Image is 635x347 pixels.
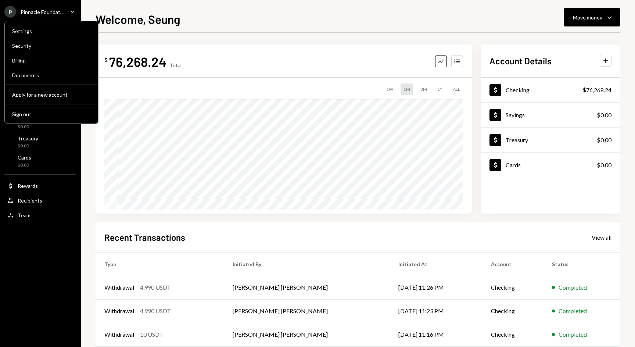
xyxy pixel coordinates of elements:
a: Checking$76,268.24 [481,78,620,102]
div: Team [18,212,31,218]
div: $0.00 [597,136,611,144]
th: Initiated At [390,252,482,276]
div: 3M [417,83,430,95]
div: Withdrawal [104,283,134,292]
div: Treasury [506,136,528,143]
td: Checking [482,299,543,323]
th: Initiated By [224,252,390,276]
a: Cards$0.00 [481,153,620,177]
div: Cards [506,161,521,168]
div: $ [104,56,108,64]
div: Settings [12,28,91,34]
div: Documents [12,72,91,78]
a: Savings$0.00 [481,103,620,127]
div: View all [592,234,611,241]
div: Move money [573,14,602,21]
td: [DATE] 11:23 PM [390,299,482,323]
div: 1M [401,83,413,95]
a: Cards$0.00 [4,152,76,170]
a: Documents [8,68,95,82]
th: Type [96,252,224,276]
div: 10 USDT [140,330,163,339]
div: Sign out [12,111,91,117]
div: Checking [506,86,530,93]
div: Withdrawal [104,330,134,339]
a: Treasury$0.00 [4,133,76,151]
button: Move money [564,8,620,26]
td: Checking [482,323,543,346]
div: $0.00 [18,124,35,130]
a: Settings [8,24,95,37]
div: Treasury [18,135,38,142]
div: Apply for a new account [12,92,91,98]
div: P [4,6,16,18]
td: Checking [482,276,543,299]
td: [DATE] 11:16 PM [390,323,482,346]
a: View all [592,233,611,241]
a: Team [4,208,76,222]
td: [PERSON_NAME] [PERSON_NAME] [224,276,390,299]
a: Rewards [4,179,76,192]
a: Security [8,39,95,52]
div: Total [169,62,182,68]
a: Recipients [4,194,76,207]
div: Completed [559,283,587,292]
td: [PERSON_NAME] [PERSON_NAME] [224,299,390,323]
td: [PERSON_NAME] [PERSON_NAME] [224,323,390,346]
div: 4,990 USDT [140,283,171,292]
div: $0.00 [597,161,611,169]
button: Sign out [8,108,95,121]
button: Apply for a new account [8,88,95,101]
div: 76,268.24 [109,53,166,70]
div: 4,990 USDT [140,307,171,315]
a: Billing [8,54,95,67]
div: Security [12,43,91,49]
div: ALL [450,83,463,95]
div: Completed [559,330,587,339]
div: Completed [559,307,587,315]
div: Pinnacle Foundat... [21,9,64,15]
th: Account [482,252,543,276]
div: $76,268.24 [582,86,611,94]
h2: Account Details [489,55,552,67]
div: Rewards [18,183,38,189]
div: $0.00 [18,143,38,149]
div: $0.00 [597,111,611,119]
div: Recipients [18,197,42,204]
th: Status [543,252,620,276]
div: Cards [18,154,31,161]
div: Withdrawal [104,307,134,315]
h1: Welcome, Seung [96,12,180,26]
h2: Recent Transactions [104,231,185,243]
td: [DATE] 11:26 PM [390,276,482,299]
div: Savings [506,111,525,118]
div: 1Y [434,83,445,95]
div: Billing [12,57,91,64]
a: Treasury$0.00 [481,128,620,152]
div: $0.00 [18,162,31,168]
div: 1W [383,83,396,95]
